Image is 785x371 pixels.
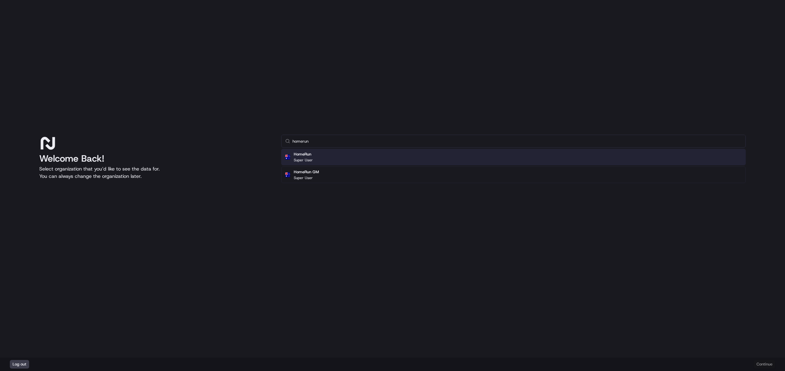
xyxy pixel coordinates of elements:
img: Flag of au [285,155,290,159]
div: Suggestions [281,148,746,184]
p: Super User [294,175,313,180]
img: Flag of au [285,172,290,177]
button: Log out [10,360,29,369]
h2: HomeRun [294,152,313,157]
p: Super User [294,158,313,163]
h2: HomeRun GM [294,169,319,175]
h1: Welcome Back! [39,153,271,164]
input: Type to search... [293,135,742,147]
p: Select organization that you’d like to see the data for. You can always change the organization l... [39,165,271,180]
